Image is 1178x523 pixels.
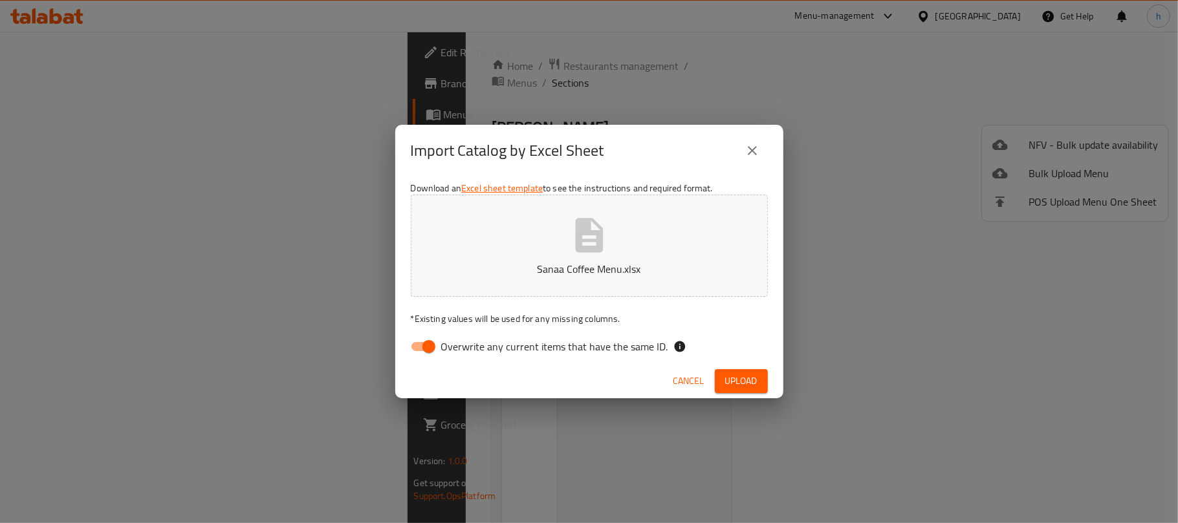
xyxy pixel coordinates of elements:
[668,369,710,393] button: Cancel
[715,369,768,393] button: Upload
[431,261,748,277] p: Sanaa Coffee Menu.xlsx
[411,312,768,325] p: Existing values will be used for any missing columns.
[725,373,758,389] span: Upload
[411,195,768,297] button: Sanaa Coffee Menu.xlsx
[673,340,686,353] svg: If the overwrite option isn't selected, then the items that match an existing ID will be ignored ...
[441,339,668,354] span: Overwrite any current items that have the same ID.
[411,140,604,161] h2: Import Catalog by Excel Sheet
[737,135,768,166] button: close
[461,180,543,197] a: Excel sheet template
[673,373,704,389] span: Cancel
[395,176,783,364] div: Download an to see the instructions and required format.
